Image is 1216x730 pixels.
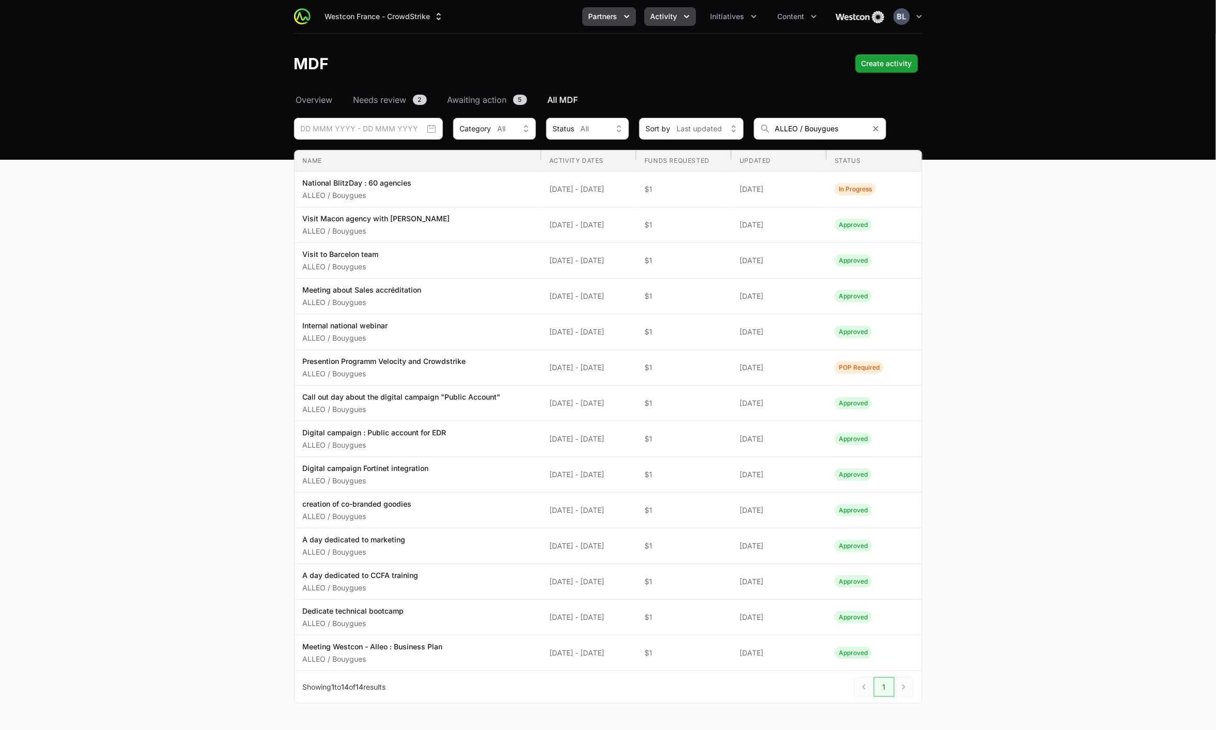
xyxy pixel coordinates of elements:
[294,118,922,704] section: MDF Filters
[303,404,501,415] p: ALLEO / Bouygues
[303,463,429,474] p: Digital campaign Fortinet integration
[644,469,723,480] span: $1
[582,7,636,26] div: Partners menu
[303,606,404,616] p: Dedicate technical bootcamp
[644,255,723,266] span: $1
[644,541,723,551] span: $1
[553,124,575,134] span: Status
[644,7,696,26] div: Activity menu
[303,511,412,522] p: ALLEO / Bouygues
[303,618,404,629] p: ALLEO / Bouygues
[549,576,628,587] span: [DATE] - [DATE]
[549,220,628,230] span: [DATE] - [DATE]
[549,291,628,301] span: [DATE] - [DATE]
[548,94,578,106] span: All MDF
[740,612,818,622] span: [DATE]
[549,541,628,551] span: [DATE] - [DATE]
[581,124,589,134] span: All
[303,262,379,272] p: ALLEO / Bouygues
[740,362,818,373] span: [DATE]
[303,570,419,581] p: A day dedicated to CCFA training
[549,362,628,373] span: [DATE] - [DATE]
[835,433,872,445] span: Activity Status
[835,647,872,659] span: Activity Status
[772,7,823,26] div: Content menu
[303,682,386,692] p: Showing to of results
[740,184,818,194] span: [DATE]
[740,505,818,515] span: [DATE]
[453,118,536,140] div: Activity Type filter
[303,190,412,201] p: ALLEO / Bouygues
[303,356,466,367] p: Presention Programm Velocity and Crowdstrike
[303,226,450,236] p: ALLEO / Bouygues
[644,220,723,230] span: $1
[835,290,872,302] span: Activity Status
[835,397,872,409] span: Activity Status
[651,11,678,22] span: Activity
[549,505,628,515] span: [DATE] - [DATE]
[835,183,876,195] span: Activity Status
[826,150,921,172] th: Status
[644,327,723,337] span: $1
[835,540,872,552] span: Activity Status
[303,428,447,438] p: Digital campaign : Public account for EDR
[644,184,723,194] span: $1
[754,118,886,140] input: Search Partner
[546,118,629,140] button: StatusAll
[303,440,447,450] p: ALLEO / Bouygues
[513,95,527,105] span: 5
[342,682,349,691] span: 14
[639,118,744,140] button: Sort byLast updated
[498,124,506,134] span: All
[303,285,422,295] p: Meeting about Sales accréditation
[677,124,722,134] span: Last updated
[644,612,723,622] span: $1
[303,476,429,486] p: ALLEO / Bouygues
[644,576,723,587] span: $1
[740,541,818,551] span: [DATE]
[303,214,450,224] p: Visit Macon agency with [PERSON_NAME]
[303,392,501,402] p: Call out day about the digital campaign "Public Account"
[294,94,335,106] a: Overview
[294,118,443,140] div: Date range picker
[295,150,542,172] th: Name
[549,434,628,444] span: [DATE] - [DATE]
[303,369,466,379] p: ALLEO / Bouygues
[351,94,429,106] a: Needs review2
[303,321,388,331] p: Internal national webinar
[549,184,628,194] span: [DATE] - [DATE]
[294,54,329,73] h1: MDF
[319,7,450,26] div: Supplier switch menu
[332,682,335,691] span: 1
[311,7,823,26] div: Main navigation
[303,535,406,545] p: A day dedicated to marketing
[644,7,696,26] button: Activity
[636,150,731,172] th: Funds Requested
[835,575,872,588] span: Activity Status
[353,94,407,106] span: Needs review
[855,54,918,73] div: Primary actions
[644,648,723,658] span: $1
[549,648,628,658] span: [DATE] - [DATE]
[646,124,671,134] span: Sort by
[704,7,763,26] button: Initiatives
[644,291,723,301] span: $1
[894,8,910,25] img: Ben Lancashire
[740,434,818,444] span: [DATE]
[740,576,818,587] span: [DATE]
[835,254,872,267] span: Activity Status
[740,327,818,337] span: [DATE]
[303,499,412,509] p: creation of co-branded goodies
[835,468,872,481] span: Activity Status
[711,11,745,22] span: Initiatives
[303,249,379,260] p: Visit to Barcelon team
[303,654,443,664] p: ALLEO / Bouygues
[549,469,628,480] span: [DATE] - [DATE]
[639,118,744,140] div: Sort by filter
[740,291,818,301] span: [DATE]
[356,682,364,691] span: 14
[740,398,818,408] span: [DATE]
[413,95,427,105] span: 2
[644,362,723,373] span: $1
[546,118,629,140] div: Activity Status filter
